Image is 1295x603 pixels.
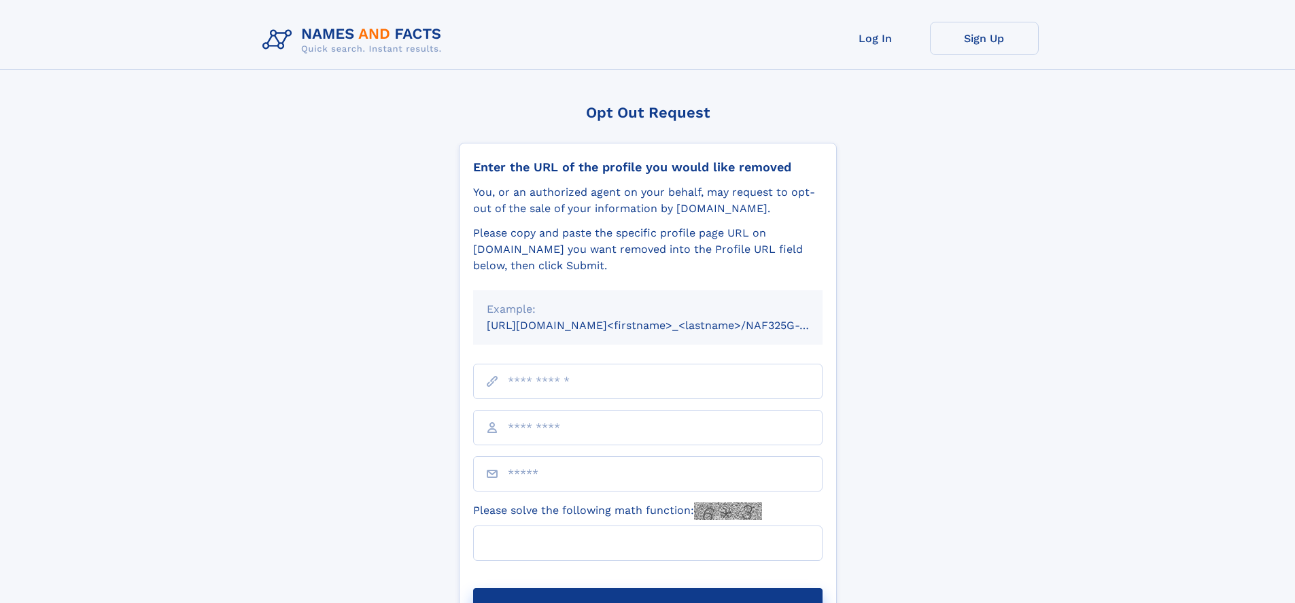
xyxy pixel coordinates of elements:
[487,301,809,317] div: Example:
[473,502,762,520] label: Please solve the following math function:
[473,184,823,217] div: You, or an authorized agent on your behalf, may request to opt-out of the sale of your informatio...
[473,225,823,274] div: Please copy and paste the specific profile page URL on [DOMAIN_NAME] you want removed into the Pr...
[473,160,823,175] div: Enter the URL of the profile you would like removed
[930,22,1039,55] a: Sign Up
[257,22,453,58] img: Logo Names and Facts
[459,104,837,121] div: Opt Out Request
[821,22,930,55] a: Log In
[487,319,848,332] small: [URL][DOMAIN_NAME]<firstname>_<lastname>/NAF325G-xxxxxxxx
